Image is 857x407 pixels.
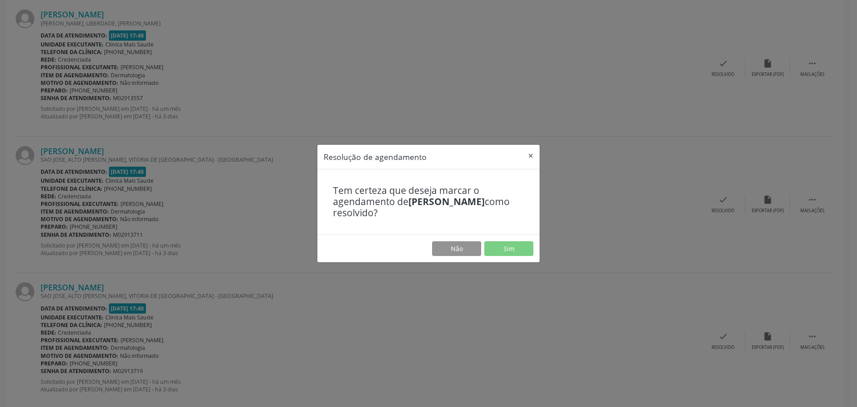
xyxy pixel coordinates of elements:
h4: Tem certeza que deseja marcar o agendamento de como resolvido? [333,185,524,219]
button: Não [432,241,481,256]
button: Close [522,145,540,167]
button: Sim [484,241,533,256]
h5: Resolução de agendamento [324,151,427,163]
b: [PERSON_NAME] [408,195,485,208]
